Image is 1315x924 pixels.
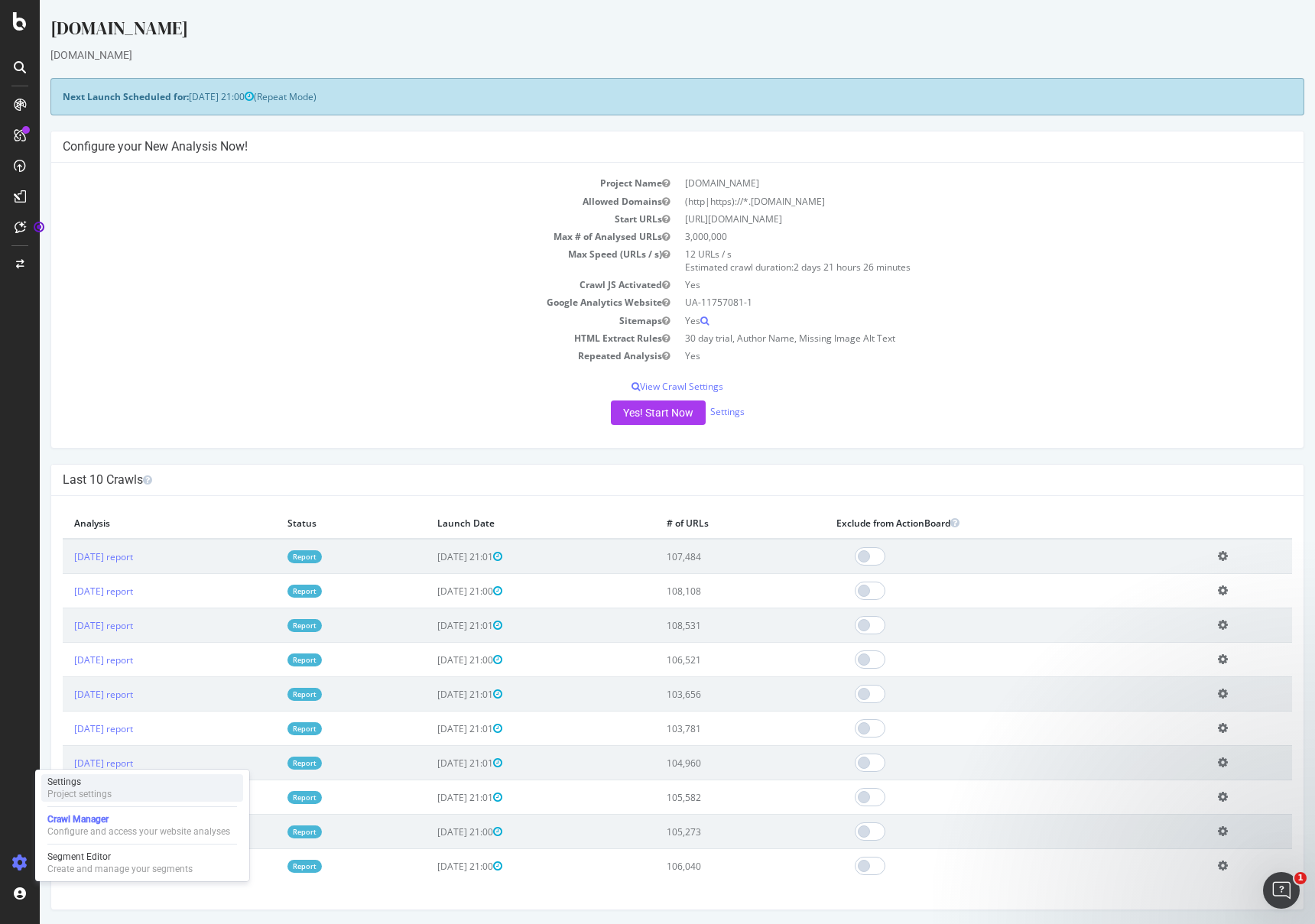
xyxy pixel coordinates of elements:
[41,812,243,839] a: Crawl ManagerConfigure and access your website analyses
[32,220,46,234] div: Tooltip anchor
[615,507,785,539] th: # of URLs
[23,245,638,276] td: Max Speed (URLs / s)
[23,312,638,329] td: Sitemaps
[398,860,463,873] span: [DATE] 21:00
[34,860,93,873] a: [DATE] report
[11,78,1265,115] div: (Repeat Mode)
[638,312,1252,329] td: Yes
[47,851,193,863] div: Segment Editor
[47,863,193,875] div: Create and manage your segments
[615,780,785,815] td: 105,582
[615,608,785,643] td: 108,531
[34,550,93,563] a: [DATE] report
[615,643,785,677] td: 106,521
[638,347,1252,365] td: Yes
[785,507,1167,539] th: Exclude from ActionBoard
[615,849,785,883] td: 106,040
[248,688,282,701] a: Report
[47,825,230,838] div: Configure and access your website analyses
[248,550,282,563] a: Report
[41,849,243,877] a: Segment EditorCreate and manage your segments
[23,174,638,192] td: Project Name
[47,813,230,825] div: Crawl Manager
[638,174,1252,192] td: [DOMAIN_NAME]
[23,210,638,228] td: Start URLs
[23,347,638,365] td: Repeated Analysis
[398,791,463,804] span: [DATE] 21:01
[615,712,785,746] td: 103,781
[615,815,785,849] td: 105,273
[47,788,112,800] div: Project settings
[23,193,638,210] td: Allowed Domains
[23,276,638,293] td: Crawl JS Activated
[638,276,1252,293] td: Yes
[386,507,615,539] th: Launch Date
[615,746,785,780] td: 104,960
[236,507,386,539] th: Status
[41,774,243,802] a: SettingsProject settings
[248,619,282,632] a: Report
[638,293,1252,311] td: UA-11757081-1
[638,228,1252,245] td: 3,000,000
[11,15,1265,47] div: [DOMAIN_NAME]
[23,329,638,347] td: HTML Extract Rules
[34,791,93,804] a: [DATE] report
[23,507,236,539] th: Analysis
[398,653,463,666] span: [DATE] 21:00
[638,329,1252,347] td: 30 day trial, Author Name, Missing Image Alt Text
[34,688,93,701] a: [DATE] report
[248,825,282,838] a: Report
[398,722,463,735] span: [DATE] 21:01
[23,228,638,245] td: Max # of Analysed URLs
[23,139,1252,154] h4: Configure your New Analysis Now!
[398,688,463,701] span: [DATE] 21:01
[34,825,93,838] a: [DATE] report
[34,757,93,770] a: [DATE] report
[248,860,282,873] a: Report
[248,791,282,804] a: Report
[571,400,666,425] button: Yes! Start Now
[248,585,282,598] a: Report
[754,261,871,274] span: 2 days 21 hours 26 minutes
[398,585,463,598] span: [DATE] 21:00
[248,653,282,666] a: Report
[638,245,1252,276] td: 12 URLs / s Estimated crawl duration:
[615,539,785,574] td: 107,484
[23,380,1252,393] p: View Crawl Settings
[670,405,705,418] a: Settings
[398,757,463,770] span: [DATE] 21:01
[1294,872,1307,884] span: 1
[47,776,112,788] div: Settings
[34,619,93,632] a: [DATE] report
[23,293,638,311] td: Google Analytics Website
[1263,872,1300,909] iframe: Intercom live chat
[23,90,149,103] strong: Next Launch Scheduled for:
[11,47,1265,63] div: [DOMAIN_NAME]
[248,722,282,735] a: Report
[398,825,463,838] span: [DATE] 21:00
[23,472,1252,488] h4: Last 10 Crawls
[638,210,1252,228] td: [URL][DOMAIN_NAME]
[248,757,282,770] a: Report
[34,585,93,598] a: [DATE] report
[34,722,93,735] a: [DATE] report
[398,550,463,563] span: [DATE] 21:01
[615,574,785,608] td: 108,108
[638,193,1252,210] td: (http|https)://*.[DOMAIN_NAME]
[398,619,463,632] span: [DATE] 21:01
[34,653,93,666] a: [DATE] report
[615,677,785,712] td: 103,656
[149,90,214,103] span: [DATE] 21:00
